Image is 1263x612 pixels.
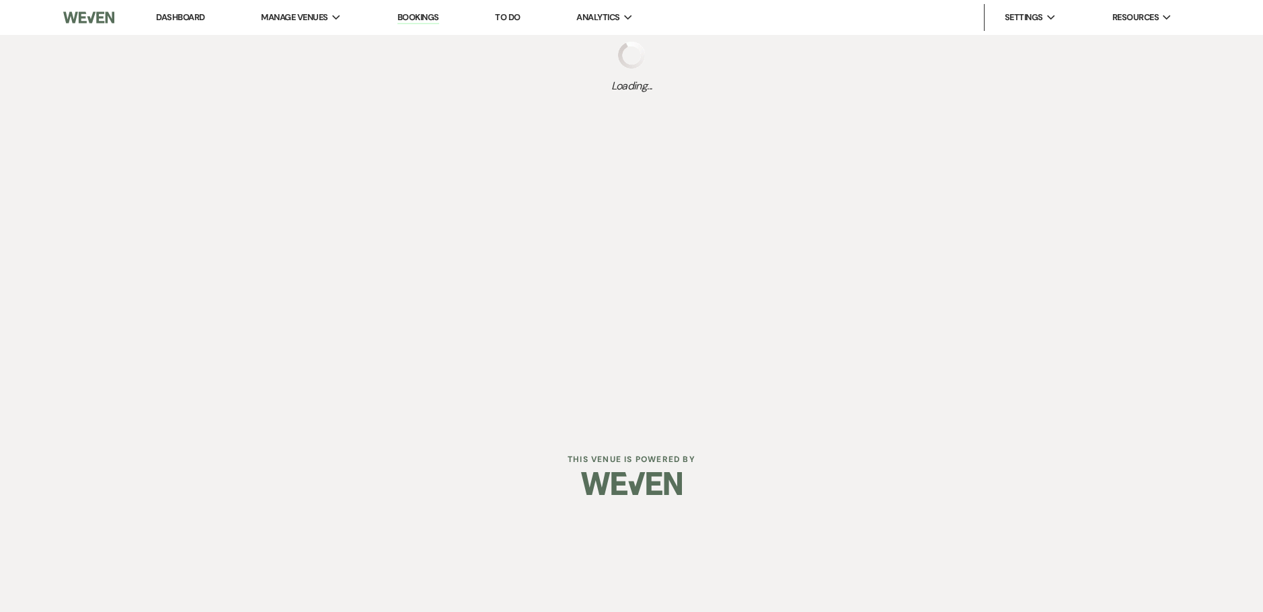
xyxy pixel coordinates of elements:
[581,460,682,507] img: Weven Logo
[156,11,204,23] a: Dashboard
[63,3,114,32] img: Weven Logo
[618,42,645,69] img: loading spinner
[495,11,520,23] a: To Do
[611,78,652,94] span: Loading...
[576,11,619,24] span: Analytics
[261,11,328,24] span: Manage Venues
[397,11,439,24] a: Bookings
[1112,11,1159,24] span: Resources
[1005,11,1043,24] span: Settings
